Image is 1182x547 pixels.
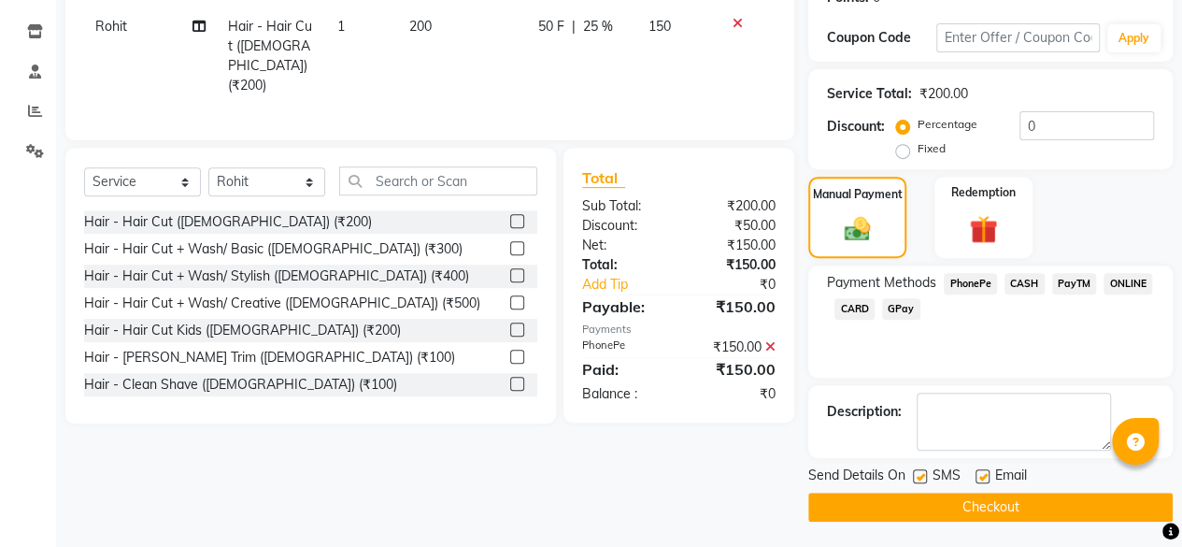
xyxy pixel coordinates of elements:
[84,294,480,313] div: Hair - Hair Cut + Wash/ Creative ([DEMOGRAPHIC_DATA]) (₹500)
[882,298,920,320] span: GPay
[995,466,1027,489] span: Email
[84,212,372,232] div: Hair - Hair Cut ([DEMOGRAPHIC_DATA]) (₹200)
[582,322,776,338] div: Payments
[582,168,625,188] span: Total
[568,216,679,236] div: Discount:
[678,295,790,318] div: ₹150.00
[678,358,790,381] div: ₹150.00
[84,375,397,395] div: Hair - Clean Shave ([DEMOGRAPHIC_DATA]) (₹100)
[648,18,671,35] span: 150
[933,466,961,489] span: SMS
[568,384,679,404] div: Balance :
[583,17,613,36] span: 25 %
[84,348,455,367] div: Hair - [PERSON_NAME] Trim ([DEMOGRAPHIC_DATA]) (₹100)
[678,216,790,236] div: ₹50.00
[568,295,679,318] div: Payable:
[808,493,1173,522] button: Checkout
[961,212,1006,247] img: _gift.svg
[568,196,679,216] div: Sub Total:
[568,338,679,357] div: PhonePe
[919,84,968,104] div: ₹200.00
[678,255,790,275] div: ₹150.00
[678,196,790,216] div: ₹200.00
[337,18,345,35] span: 1
[228,18,312,94] span: Hair - Hair Cut ([DEMOGRAPHIC_DATA]) (₹200)
[944,273,997,295] span: PhonePe
[84,266,469,286] div: Hair - Hair Cut + Wash/ Stylish ([DEMOGRAPHIC_DATA]) (₹400)
[827,84,912,104] div: Service Total:
[813,186,903,203] label: Manual Payment
[936,23,1100,52] input: Enter Offer / Coupon Code
[697,275,790,295] div: ₹0
[538,17,564,36] span: 50 F
[1052,273,1097,295] span: PayTM
[84,321,401,340] div: Hair - Hair Cut Kids ([DEMOGRAPHIC_DATA]) (₹200)
[568,358,679,381] div: Paid:
[678,236,790,255] div: ₹150.00
[918,116,977,133] label: Percentage
[409,18,432,35] span: 200
[918,140,946,157] label: Fixed
[339,166,537,195] input: Search or Scan
[827,28,936,48] div: Coupon Code
[678,384,790,404] div: ₹0
[827,273,936,293] span: Payment Methods
[678,338,790,357] div: ₹150.00
[84,239,463,259] div: Hair - Hair Cut + Wash/ Basic ([DEMOGRAPHIC_DATA]) (₹300)
[1107,24,1161,52] button: Apply
[836,214,879,244] img: _cash.svg
[568,236,679,255] div: Net:
[1004,273,1045,295] span: CASH
[808,466,905,489] span: Send Details On
[827,117,885,137] div: Discount:
[827,402,902,422] div: Description:
[834,298,875,320] span: CARD
[568,255,679,275] div: Total:
[951,184,1016,201] label: Redemption
[95,18,127,35] span: Rohit
[572,17,576,36] span: |
[568,275,697,295] a: Add Tip
[1104,273,1152,295] span: ONLINE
